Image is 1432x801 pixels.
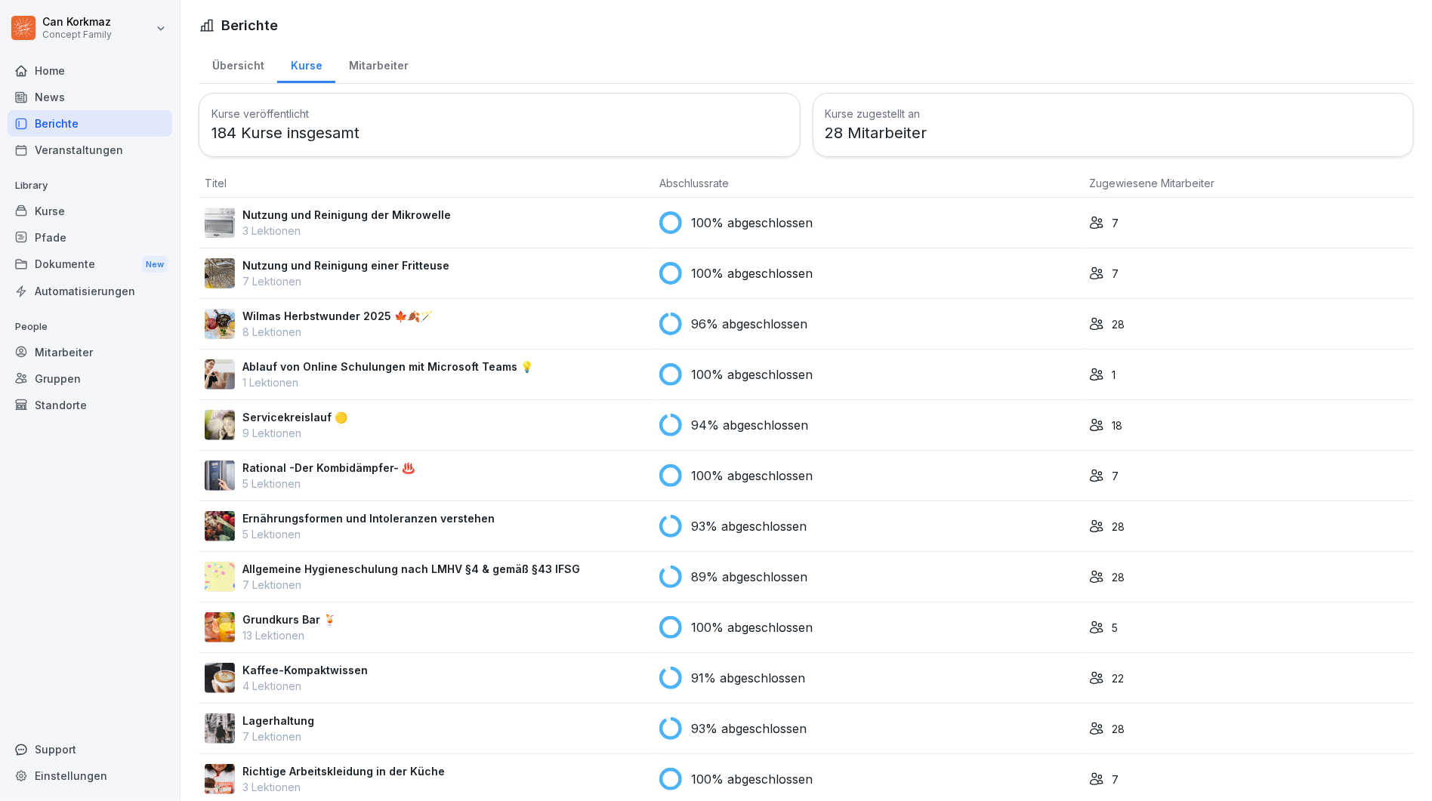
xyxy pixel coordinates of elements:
[42,16,112,29] p: Can Korkmaz
[205,410,235,440] img: v87k9k5isnb6jqloy4jwk1in.png
[8,278,172,304] a: Automatisierungen
[691,365,813,384] p: 100% abgeschlossen
[242,273,449,289] p: 7 Lektionen
[1089,177,1214,189] span: Zugewiesene Mitarbeiter
[1112,519,1125,535] p: 28
[242,526,495,542] p: 5 Lektionen
[242,425,347,441] p: 9 Lektionen
[142,256,168,273] div: New
[8,110,172,137] a: Berichte
[205,309,235,339] img: v746e0paqtf9obk4lsso3w1h.png
[242,713,314,729] p: Lagerhaltung
[242,729,314,744] p: 7 Lektionen
[691,517,807,535] p: 93% abgeschlossen
[1112,569,1125,585] p: 28
[1112,215,1119,231] p: 7
[205,562,235,592] img: keporxd7e2fe1yz451s804y5.png
[1112,316,1125,332] p: 28
[211,122,788,144] p: 184 Kurse insgesamt
[1112,367,1116,383] p: 1
[8,224,172,251] a: Pfade
[242,476,415,491] p: 5 Lektionen
[1112,620,1118,636] p: 5
[242,561,580,577] p: Allgemeine Hygieneschulung nach LMHV §4 & gemäß §43 IFSG
[691,669,805,687] p: 91% abgeschlossen
[205,258,235,288] img: b2msvuojt3s6egexuweix326.png
[691,416,808,434] p: 94% abgeschlossen
[8,736,172,762] div: Support
[42,29,112,40] p: Concept Family
[205,461,235,491] img: przilfagqu39ul8e09m81im9.png
[205,359,235,390] img: e8eoks8cju23yjmx0b33vrq2.png
[277,45,335,83] a: Kurse
[205,177,227,189] span: Titel
[8,174,172,198] p: Library
[242,662,368,678] p: Kaffee-Kompaktwissen
[242,763,445,779] p: Richtige Arbeitskleidung in der Küche
[691,568,807,586] p: 89% abgeschlossen
[1112,417,1122,433] p: 18
[826,106,1402,122] h3: Kurse zugestellt an
[199,45,277,83] a: Übersicht
[8,762,172,789] a: Einstellungen
[242,207,451,223] p: Nutzung und Reinigung der Mikrowelle
[691,315,807,333] p: 96% abgeschlossen
[691,467,813,485] p: 100% abgeschlossen
[8,57,172,84] a: Home
[826,122,1402,144] p: 28 Mitarbeiter
[691,618,813,636] p: 100% abgeschlossen
[1112,468,1119,484] p: 7
[691,214,813,232] p: 100% abgeschlossen
[242,374,533,390] p: 1 Lektionen
[8,198,172,224] a: Kurse
[242,612,336,627] p: Grundkurs Bar 🍹
[8,339,172,365] a: Mitarbeiter
[242,257,449,273] p: Nutzung und Reinigung einer Fritteuse
[8,84,172,110] a: News
[1112,266,1119,282] p: 7
[205,663,235,693] img: jidx2dt2kkv0mcr788z888xk.png
[242,359,533,374] p: Ablauf von Online Schulungen mit Microsoft Teams 💡
[242,510,495,526] p: Ernährungsformen und Intoleranzen verstehen
[242,779,445,795] p: 3 Lektionen
[242,577,580,593] p: 7 Lektionen
[1112,721,1125,737] p: 28
[1112,670,1124,686] p: 22
[242,460,415,476] p: Rational -Der Kombidämpfer- ♨️
[653,169,1083,198] th: Abschlussrate
[8,251,172,279] a: DokumenteNew
[8,137,172,163] a: Veranstaltungen
[242,627,336,643] p: 13 Lektionen
[8,315,172,339] p: People
[242,409,347,425] p: Servicekreislauf 🟡
[211,106,788,122] h3: Kurse veröffentlicht
[8,365,172,392] a: Gruppen
[205,208,235,238] img: h1lolpoaabqe534qsg7vh4f7.png
[242,223,451,239] p: 3 Lektionen
[1112,772,1119,787] p: 7
[205,713,235,744] img: v4csc243izno476fin1zpb11.png
[205,511,235,541] img: bdidfg6e4ofg5twq7n4gd52h.png
[8,251,172,279] div: Dokumente
[8,392,172,418] a: Standorte
[205,764,235,794] img: z1gxybulsott87c7gxmr5x83.png
[335,45,421,83] a: Mitarbeiter
[242,678,368,694] p: 4 Lektionen
[691,264,813,282] p: 100% abgeschlossen
[242,308,433,324] p: Wilmas Herbstwunder 2025 🍁🍂🪄
[205,612,235,642] img: jc1ievjb437pynzz13nfszya.png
